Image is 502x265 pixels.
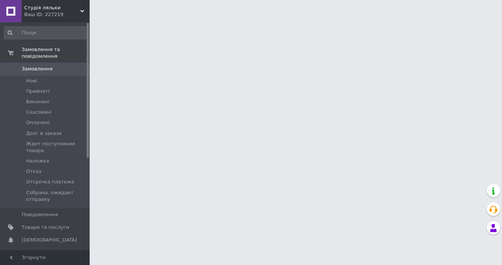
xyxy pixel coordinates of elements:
[22,237,77,243] span: [DEMOGRAPHIC_DATA]
[4,26,88,40] input: Пошук
[24,4,80,11] span: Студія ляльки
[26,141,87,154] span: Ждет поступление товара
[22,224,69,231] span: Товари та послуги
[22,250,69,263] span: Показники роботи компанії
[26,158,49,164] span: Наложка
[26,179,74,185] span: Отсрочка платежа
[26,130,62,137] span: Долг в заказе
[26,109,52,116] span: Скасовані
[26,168,41,175] span: Отказ
[22,46,90,60] span: Замовлення та повідомлення
[26,98,49,105] span: Виконані
[24,11,90,18] div: Ваш ID: 227219
[26,189,87,203] span: Собрана, ожидает отправку
[26,119,50,126] span: Оплачені
[22,66,53,72] span: Замовлення
[22,211,58,218] span: Повідомлення
[26,88,49,95] span: Прийняті
[26,78,37,84] span: Нові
